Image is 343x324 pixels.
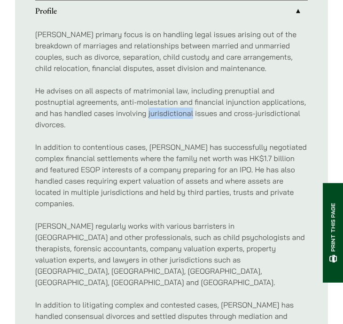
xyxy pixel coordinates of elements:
[35,220,308,288] p: [PERSON_NAME] regularly works with various barristers in [GEOGRAPHIC_DATA] and other professional...
[35,0,308,22] a: Profile
[35,29,308,74] p: [PERSON_NAME] primary focus is on handling legal issues arising out of the breakdown of marriages...
[35,85,308,130] p: He advises on all aspects of matrimonial law, including prenuptial and postnuptial agreements, an...
[35,141,308,209] p: In addition to contentious cases, [PERSON_NAME] has successfully negotiated complex financial set...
